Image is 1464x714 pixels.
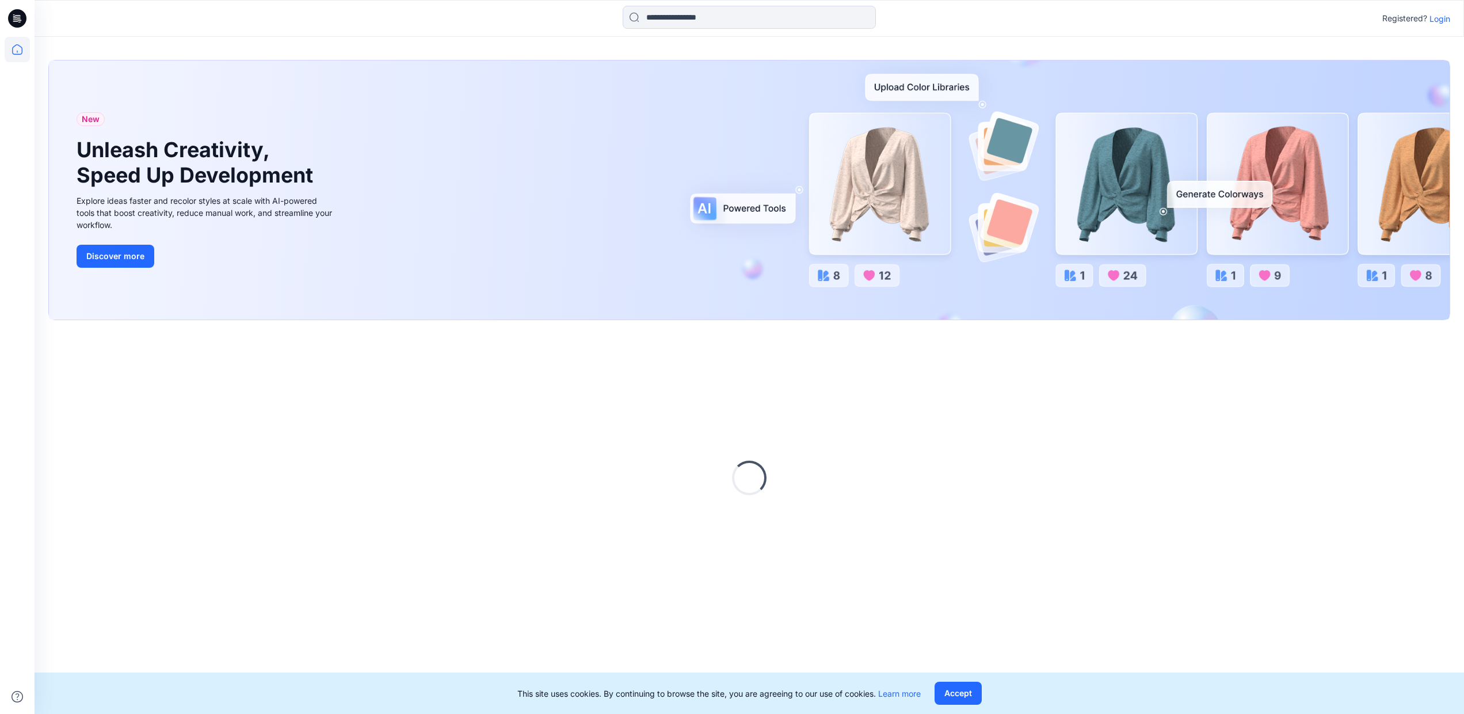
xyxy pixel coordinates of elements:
[1429,13,1450,25] p: Login
[1382,12,1427,25] p: Registered?
[77,245,154,268] button: Discover more
[77,195,335,231] div: Explore ideas faster and recolor styles at scale with AI-powered tools that boost creativity, red...
[77,245,335,268] a: Discover more
[82,112,100,126] span: New
[935,682,982,705] button: Accept
[77,138,318,187] h1: Unleash Creativity, Speed Up Development
[878,689,921,698] a: Learn more
[517,688,921,700] p: This site uses cookies. By continuing to browse the site, you are agreeing to our use of cookies.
